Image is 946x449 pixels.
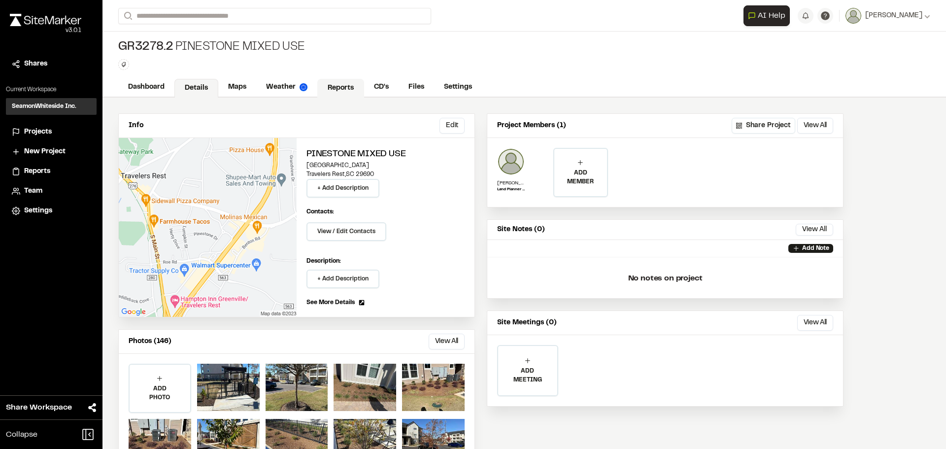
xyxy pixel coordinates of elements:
[497,179,525,187] p: [PERSON_NAME]
[758,10,785,22] span: AI Help
[732,118,795,134] button: Share Project
[24,166,50,177] span: Reports
[399,78,434,97] a: Files
[306,170,465,179] p: Travelers Rest , SC 29690
[12,59,91,69] a: Shares
[497,148,525,175] img: Alex Cabe
[554,169,607,186] p: ADD MEMBER
[306,179,379,198] button: + Add Description
[129,120,143,131] p: Info
[118,8,136,24] button: Search
[497,224,545,235] p: Site Notes (0)
[300,83,307,91] img: precipai.png
[495,263,835,294] p: No notes on project
[306,257,465,266] p: Description:
[6,85,97,94] p: Current Workspace
[12,146,91,157] a: New Project
[129,336,171,347] p: Photos (146)
[306,298,355,307] span: See More Details
[317,79,364,98] a: Reports
[12,206,91,216] a: Settings
[306,207,334,216] p: Contacts:
[439,118,465,134] button: Edit
[174,79,218,98] a: Details
[306,161,465,170] p: [GEOGRAPHIC_DATA]
[306,270,379,288] button: + Add Description
[118,39,305,55] div: Pinestone Mixed Use
[24,186,42,197] span: Team
[24,59,47,69] span: Shares
[12,166,91,177] a: Reports
[6,402,72,414] span: Share Workspace
[796,224,833,236] button: View All
[497,187,525,193] p: Land Planner II
[24,127,52,138] span: Projects
[118,39,173,55] span: GR3278.2
[497,317,557,328] p: Site Meetings (0)
[497,120,566,131] p: Project Members (1)
[797,315,833,331] button: View All
[498,367,557,384] p: ADD MEETING
[6,429,37,441] span: Collapse
[12,127,91,138] a: Projects
[743,5,790,26] button: Open AI Assistant
[218,78,256,97] a: Maps
[24,146,66,157] span: New Project
[802,244,829,253] p: Add Note
[12,102,76,111] h3: SeamonWhiteside Inc.
[865,10,922,21] span: [PERSON_NAME]
[130,384,190,402] p: ADD PHOTO
[12,186,91,197] a: Team
[10,14,81,26] img: rebrand.png
[434,78,482,97] a: Settings
[256,78,317,97] a: Weather
[118,59,129,70] button: Edit Tags
[743,5,794,26] div: Open AI Assistant
[24,206,52,216] span: Settings
[364,78,399,97] a: CD's
[306,222,386,241] button: View / Edit Contacts
[306,148,465,161] h2: Pinestone Mixed Use
[845,8,930,24] button: [PERSON_NAME]
[845,8,861,24] img: User
[10,26,81,35] div: Oh geez...please don't...
[429,334,465,349] button: View All
[797,118,833,134] button: View All
[118,78,174,97] a: Dashboard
